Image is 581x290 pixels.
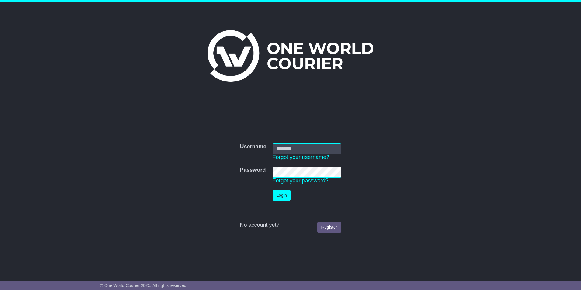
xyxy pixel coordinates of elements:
a: Register [317,222,341,233]
span: © One World Courier 2025. All rights reserved. [100,283,188,288]
div: No account yet? [240,222,341,229]
label: Username [240,143,266,150]
a: Forgot your username? [273,154,329,160]
label: Password [240,167,266,174]
button: Login [273,190,291,201]
img: One World [208,30,373,82]
a: Forgot your password? [273,178,328,184]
